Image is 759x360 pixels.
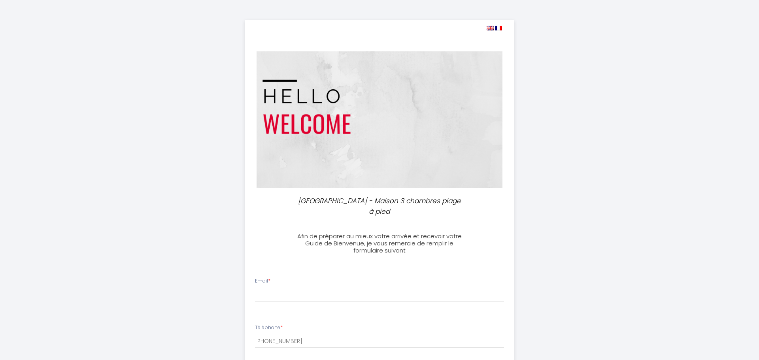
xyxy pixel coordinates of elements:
[487,26,494,30] img: en.png
[255,277,270,285] label: Email
[255,324,283,332] label: Téléphone
[495,26,502,30] img: fr.png
[295,196,464,217] p: [GEOGRAPHIC_DATA] - Maison 3 chambres plage à pied
[291,233,467,254] h3: Afin de préparer au mieux votre arrivée et recevoir votre Guide de Bienvenue, je vous remercie de...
